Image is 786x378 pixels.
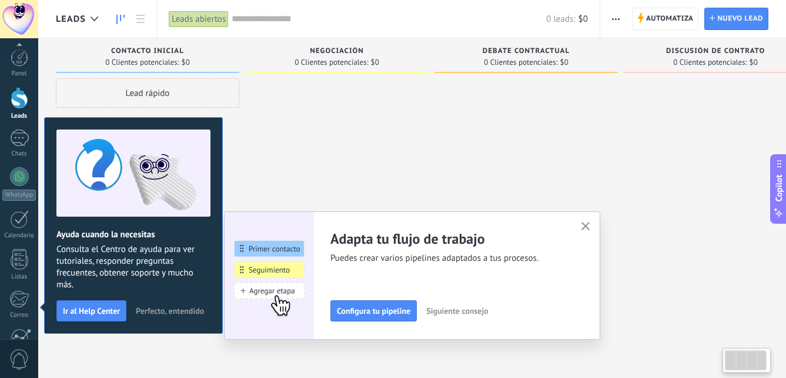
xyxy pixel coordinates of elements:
h2: Adapta tu flujo de trabajo [330,230,567,248]
a: Lista [131,8,150,31]
div: Correo [2,311,36,319]
div: Leads [2,112,36,120]
span: Perfecto, entendido [136,307,204,315]
span: Discusión de contrato [666,47,765,55]
button: Más [607,8,624,30]
button: Siguiente consejo [421,302,493,320]
div: Chats [2,150,36,158]
div: Contacto inicial [62,47,233,57]
a: Nuevo lead [704,8,768,30]
span: $0 [560,59,568,66]
span: 0 Clientes potenciales: [484,59,557,66]
button: Perfecto, entendido [131,302,209,320]
button: Configura tu pipeline [330,300,417,321]
span: Siguiente consejo [426,307,488,315]
h2: Ayuda cuando la necesitas [56,229,210,240]
span: $0 [750,59,758,66]
span: Debate contractual [483,47,570,55]
span: $0 [182,59,190,66]
span: Ir al Help Center [63,307,120,315]
span: Configura tu pipeline [337,307,410,315]
span: Contacto inicial [111,47,184,55]
button: Ir al Help Center [56,300,126,321]
span: 0 Clientes potenciales: [105,59,179,66]
a: Leads [111,8,131,31]
div: Panel [2,70,36,78]
div: Debate contractual [440,47,612,57]
span: Automatiza [646,8,694,29]
span: Consulta el Centro de ayuda para ver tutoriales, responder preguntas frecuentes, obtener soporte ... [56,244,210,291]
span: Nuevo lead [717,8,763,29]
span: 0 leads: [546,14,575,25]
div: Listas [2,273,36,281]
div: WhatsApp [2,190,36,201]
span: Negociación [310,47,364,55]
span: Copilot [773,175,785,202]
div: Calendario [2,232,36,240]
div: Negociación [251,47,423,57]
a: Automatiza [632,8,699,30]
span: Puedes crear varios pipelines adaptados a tus procesos. [330,253,567,264]
span: 0 Clientes potenciales: [295,59,368,66]
span: $0 [578,14,588,25]
span: Leads [56,14,86,25]
div: Leads abiertos [169,11,229,28]
span: 0 Clientes potenciales: [673,59,747,66]
div: Lead rápido [56,78,239,108]
span: $0 [371,59,379,66]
